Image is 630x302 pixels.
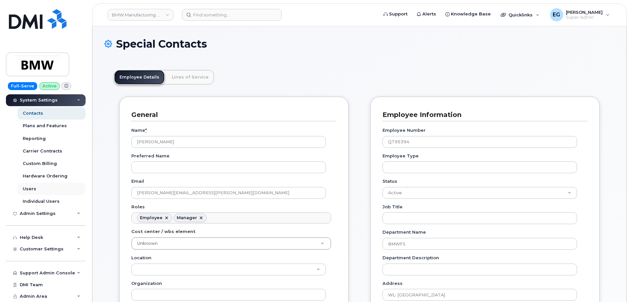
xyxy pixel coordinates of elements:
label: Email [131,178,144,184]
a: Lines of Service [167,70,214,84]
h3: Employee Information [382,110,583,119]
label: Roles [131,204,145,210]
label: Job Title [382,204,403,210]
label: Employee Type [382,153,419,159]
label: Department Description [382,255,439,261]
iframe: Messenger Launcher [601,273,625,297]
label: Preferred Name [131,153,170,159]
a: Unknown [132,238,331,249]
label: Address [382,280,403,287]
span: Unknown [137,241,158,246]
h3: General [131,110,331,119]
label: Cost center / wbs element [131,228,196,235]
label: Department Name [382,229,426,235]
label: Status [382,178,397,184]
h1: Special Contacts [104,38,615,50]
label: Name [131,127,147,133]
label: Employee Number [382,127,426,133]
div: Manager [177,215,197,221]
label: Location [131,255,151,261]
a: Employee Details [114,70,165,84]
abbr: required [145,128,147,133]
label: Organization [131,280,162,287]
div: Employee [140,215,163,221]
